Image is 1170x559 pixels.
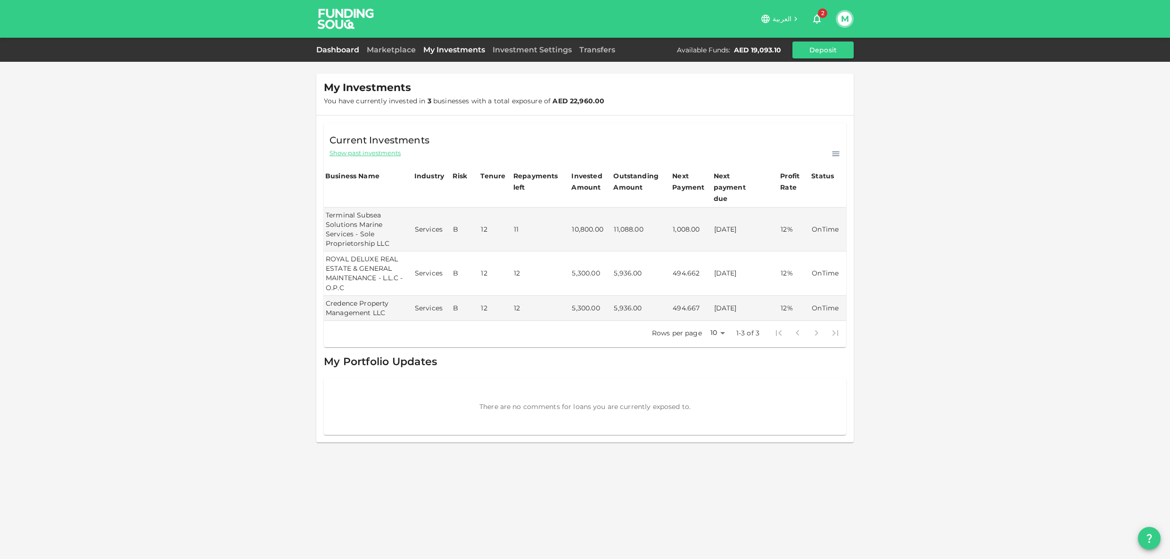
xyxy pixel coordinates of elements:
[714,170,761,204] div: Next payment due
[671,296,712,321] td: 494.667
[571,170,610,193] div: Invested Amount
[838,12,852,26] button: M
[324,296,413,321] td: Credence Property Management LLC
[325,170,379,182] div: Business Name
[712,208,779,251] td: [DATE]
[734,45,781,55] div: AED 19,093.10
[451,251,479,295] td: B
[316,45,363,54] a: Dashboard
[512,296,570,321] td: 12
[413,296,452,321] td: Services
[413,208,452,251] td: Services
[324,208,413,251] td: Terminal Subsea Solutions Marine Services - Sole Proprietorship LLC
[652,328,702,338] p: Rows per page
[780,170,808,193] div: Profit Rate
[512,208,570,251] td: 11
[1138,527,1161,550] button: question
[479,251,512,295] td: 12
[363,45,420,54] a: Marketplace
[570,251,612,295] td: 5,300.00
[779,251,810,295] td: 12%
[324,355,437,368] span: My Portfolio Updates
[779,296,810,321] td: 12%
[671,251,712,295] td: 494.662
[570,296,612,321] td: 5,300.00
[479,402,691,411] span: There are no comments for loans you are currently exposed to.
[479,296,512,321] td: 12
[453,170,471,182] div: Risk
[671,208,712,251] td: 1,008.00
[773,15,791,23] span: العربية
[330,133,429,148] span: Current Investments
[810,296,846,321] td: OnTime
[420,45,489,54] a: My Investments
[324,81,411,94] span: My Investments
[613,170,660,193] div: Outstanding Amount
[489,45,576,54] a: Investment Settings
[779,208,810,251] td: 12%
[712,296,779,321] td: [DATE]
[513,170,560,193] div: Repayments left
[811,170,835,182] div: Status
[479,208,512,251] td: 12
[414,170,444,182] div: Industry
[451,296,479,321] td: B
[480,170,505,182] div: Tenure
[413,251,452,295] td: Services
[712,251,779,295] td: [DATE]
[807,9,826,28] button: 2
[706,326,728,340] div: 10
[672,170,710,193] div: Next Payment
[612,296,671,321] td: 5,936.00
[552,97,604,105] strong: AED 22,960.00
[818,8,827,18] span: 2
[512,251,570,295] td: 12
[451,208,479,251] td: B
[810,251,846,295] td: OnTime
[810,208,846,251] td: OnTime
[612,251,671,295] td: 5,936.00
[570,208,612,251] td: 10,800.00
[428,97,431,105] strong: 3
[736,328,759,338] p: 1-3 of 3
[677,45,730,55] div: Available Funds :
[324,251,413,295] td: ROYAL DELUXE REAL ESTATE & GENERAL MAINTENANCE - L.L.C - O.P.C
[792,42,854,58] button: Deposit
[330,149,401,158] span: Show past investments
[324,97,604,105] span: You have currently invested in businesses with a total exposure of
[612,208,671,251] td: 11,088.00
[576,45,619,54] a: Transfers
